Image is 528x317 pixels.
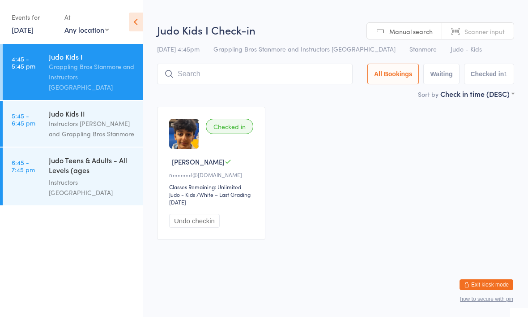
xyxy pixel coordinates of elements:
div: Grappling Bros Stanmore and Instructors [GEOGRAPHIC_DATA] [49,61,135,92]
button: Exit kiosk mode [460,279,513,290]
span: Manual search [389,27,433,36]
div: Check in time (DESC) [440,89,514,99]
div: Any location [64,25,109,35]
input: Search [157,64,353,84]
div: Classes Remaining: Unlimited [169,183,256,191]
button: how to secure with pin [460,296,513,302]
button: Checked in1 [464,64,515,84]
a: 4:45 -5:45 pmJudo Kids IGrappling Bros Stanmore and Instructors [GEOGRAPHIC_DATA] [3,44,143,100]
span: [PERSON_NAME] [172,157,225,166]
div: At [64,10,109,25]
div: 1 [504,70,507,78]
time: 5:45 - 6:45 pm [12,112,35,126]
time: 6:45 - 7:45 pm [12,159,35,173]
span: [DATE] 4:45pm [157,44,200,53]
button: All Bookings [367,64,419,84]
div: Judo Teens & Adults - All Levels (ages [DEMOGRAPHIC_DATA]+) [49,155,135,177]
time: 4:45 - 5:45 pm [12,55,35,69]
span: Judo - Kids [451,44,482,53]
div: Instructors [PERSON_NAME] and Grappling Bros Stanmore [49,118,135,139]
div: Judo Kids II [49,109,135,118]
img: image1754292473.png [169,119,199,149]
div: Events for [12,10,55,25]
a: [DATE] [12,25,34,35]
a: 5:45 -6:45 pmJudo Kids IIInstructors [PERSON_NAME] and Grappling Bros Stanmore [3,101,143,147]
span: Scanner input [464,27,505,36]
a: 6:45 -7:45 pmJudo Teens & Adults - All Levels (ages [DEMOGRAPHIC_DATA]+)Instructors [GEOGRAPHIC_D... [3,148,143,205]
button: Undo checkin [169,214,220,228]
span: Stanmore [409,44,437,53]
div: Instructors [GEOGRAPHIC_DATA] [49,177,135,198]
label: Sort by [418,90,439,99]
h2: Judo Kids I Check-in [157,22,514,37]
div: Judo - Kids [169,191,195,198]
button: Waiting [423,64,459,84]
div: Checked in [206,119,253,134]
div: Judo Kids I [49,52,135,61]
div: n•••••••l@[DOMAIN_NAME] [169,171,256,178]
span: / White – Last Grading [DATE] [169,191,251,206]
span: Grappling Bros Stanmore and Instructors [GEOGRAPHIC_DATA] [213,44,396,53]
